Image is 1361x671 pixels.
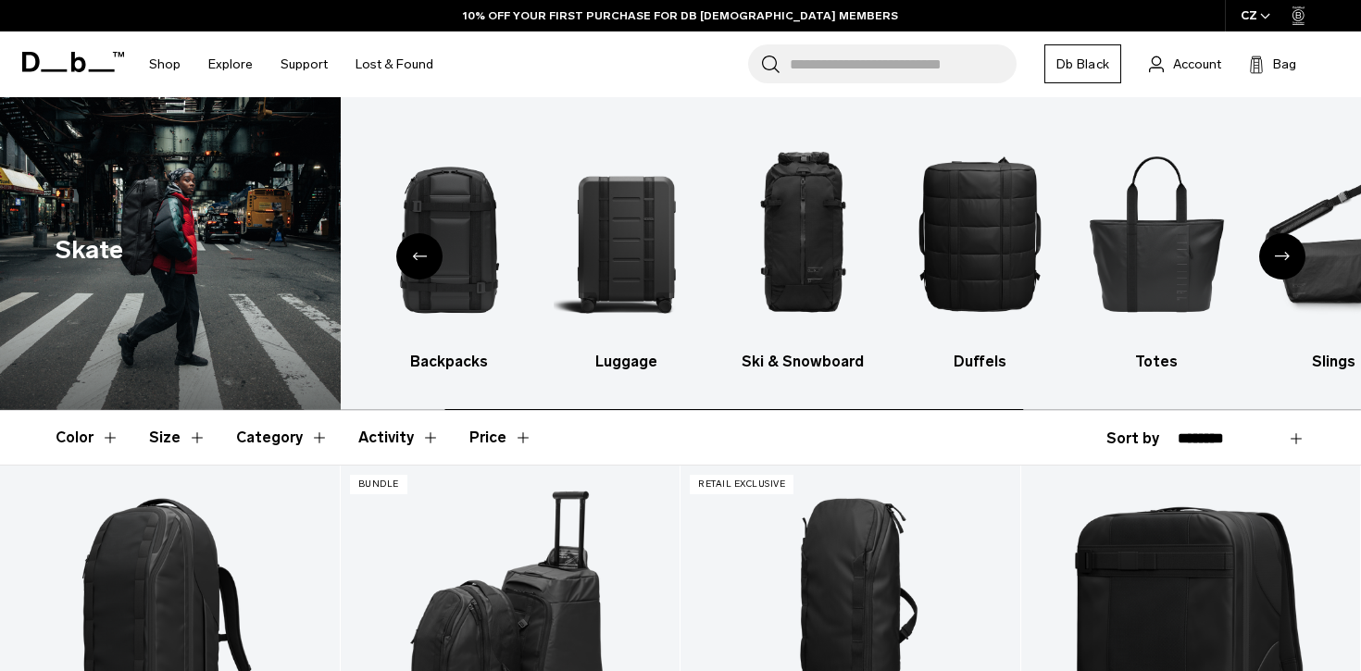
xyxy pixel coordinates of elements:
[358,411,440,465] button: Toggle Filter
[554,351,698,373] h3: Luggage
[396,233,443,280] div: Previous slide
[201,351,345,373] h3: All products
[1149,53,1221,75] a: Account
[56,231,123,269] h1: Skate
[730,351,875,373] h3: Ski & Snowboard
[377,125,521,373] li: 2 / 10
[554,125,698,342] img: Db
[554,125,698,373] a: Db Luggage
[149,411,206,465] button: Toggle Filter
[463,7,898,24] a: 10% OFF YOUR FIRST PURCHASE FOR DB [DEMOGRAPHIC_DATA] MEMBERS
[690,475,793,494] p: retail exclusive
[1084,351,1229,373] h3: Totes
[730,125,875,373] a: Db Ski & Snowboard
[1273,55,1296,74] span: Bag
[1173,55,1221,74] span: Account
[149,31,181,97] a: Shop
[281,31,328,97] a: Support
[1044,44,1121,83] a: Db Black
[469,411,532,465] button: Toggle Price
[208,31,253,97] a: Explore
[907,125,1052,373] li: 5 / 10
[56,411,119,465] button: Toggle Filter
[1249,53,1296,75] button: Bag
[907,125,1052,373] a: Db Duffels
[350,475,407,494] p: Bundle
[1084,125,1229,373] li: 6 / 10
[135,31,447,97] nav: Main Navigation
[730,125,875,342] img: Db
[377,125,521,373] a: Db Backpacks
[236,411,329,465] button: Toggle Filter
[907,125,1052,342] img: Db
[201,125,345,342] img: Db
[730,125,875,373] li: 4 / 10
[201,125,345,373] li: 1 / 10
[356,31,433,97] a: Lost & Found
[201,125,345,373] a: Db All products
[1084,125,1229,342] img: Db
[377,125,521,342] img: Db
[907,351,1052,373] h3: Duffels
[1084,125,1229,373] a: Db Totes
[1259,233,1305,280] div: Next slide
[554,125,698,373] li: 3 / 10
[377,351,521,373] h3: Backpacks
